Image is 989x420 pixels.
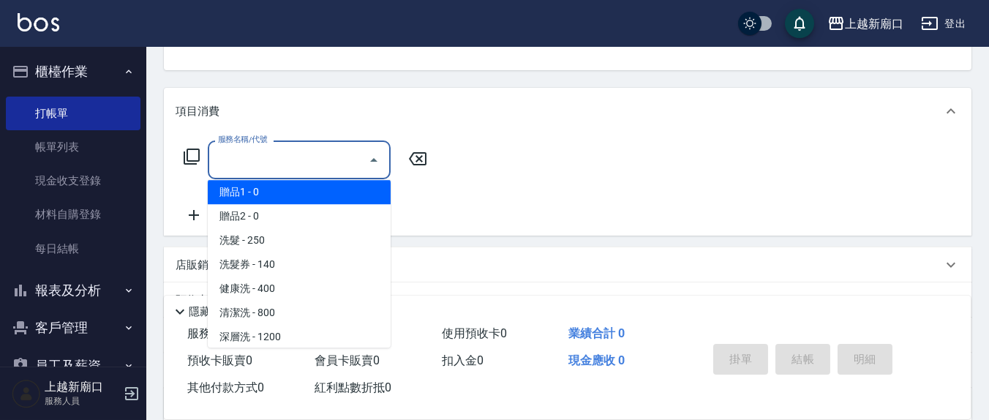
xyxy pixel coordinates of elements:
span: 使用預收卡 0 [442,326,507,340]
p: 服務人員 [45,394,119,408]
h5: 上越新廟口 [45,380,119,394]
span: 深層洗 - 1200 [208,325,391,349]
a: 帳單列表 [6,130,140,164]
span: 洗髮券 - 140 [208,252,391,277]
img: Person [12,379,41,408]
button: Close [362,149,386,172]
div: 項目消費 [164,88,971,135]
img: Logo [18,13,59,31]
span: 其他付款方式 0 [187,380,264,394]
button: 客戶管理 [6,309,140,347]
span: 扣入金 0 [442,353,484,367]
span: 贈品1 - 0 [208,180,391,204]
a: 材料自購登錄 [6,198,140,231]
a: 每日結帳 [6,232,140,266]
p: 店販銷售 [176,258,219,273]
button: save [785,9,814,38]
span: 清潔洗 - 800 [208,301,391,325]
a: 現金收支登錄 [6,164,140,198]
div: 上越新廟口 [845,15,903,33]
span: 業績合計 0 [568,326,625,340]
label: 服務名稱/代號 [218,134,267,145]
span: 現金應收 0 [568,353,625,367]
button: 上越新廟口 [821,9,909,39]
span: 預收卡販賣 0 [187,353,252,367]
span: 健康洗 - 400 [208,277,391,301]
p: 項目消費 [176,104,219,119]
span: 會員卡販賣 0 [315,353,380,367]
a: 打帳單 [6,97,140,130]
span: 洗髮 - 250 [208,228,391,252]
div: 店販銷售 [164,247,971,282]
div: 預收卡販賣 [164,282,971,318]
span: 贈品2 - 0 [208,204,391,228]
p: 預收卡販賣 [176,293,230,308]
span: 服務消費 0 [187,326,241,340]
button: 櫃檯作業 [6,53,140,91]
button: 登出 [915,10,971,37]
span: 紅利點數折抵 0 [315,380,391,394]
button: 報表及分析 [6,271,140,310]
p: 隱藏業績明細 [189,304,255,320]
button: 員工及薪資 [6,347,140,385]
